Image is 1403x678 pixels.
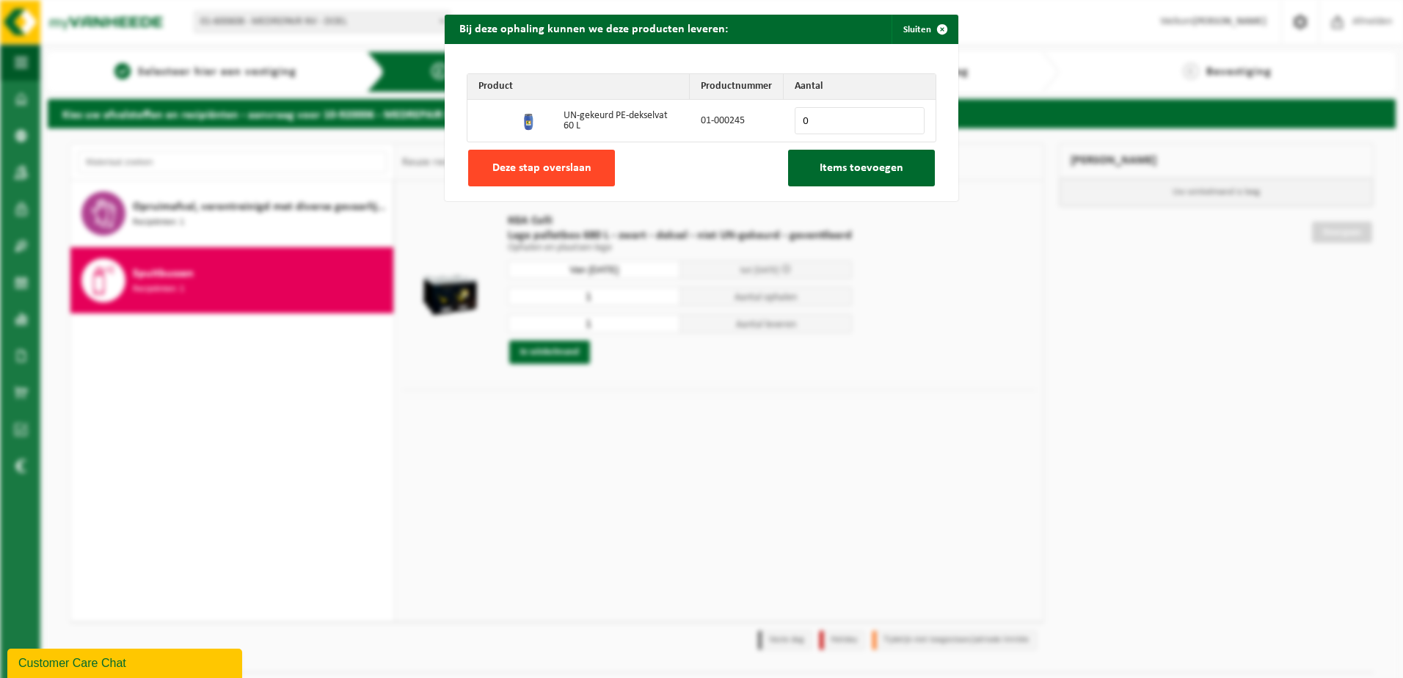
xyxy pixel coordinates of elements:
button: Items toevoegen [788,150,935,186]
button: Deze stap overslaan [468,150,615,186]
button: Sluiten [892,15,957,44]
img: 01-000245 [518,108,542,131]
th: Product [467,74,690,100]
td: 01-000245 [690,100,784,142]
th: Productnummer [690,74,784,100]
td: UN-gekeurd PE-dekselvat 60 L [553,100,690,142]
span: Deze stap overslaan [492,162,591,174]
span: Items toevoegen [820,162,903,174]
iframe: chat widget [7,646,245,678]
h2: Bij deze ophaling kunnen we deze producten leveren: [445,15,743,43]
th: Aantal [784,74,936,100]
